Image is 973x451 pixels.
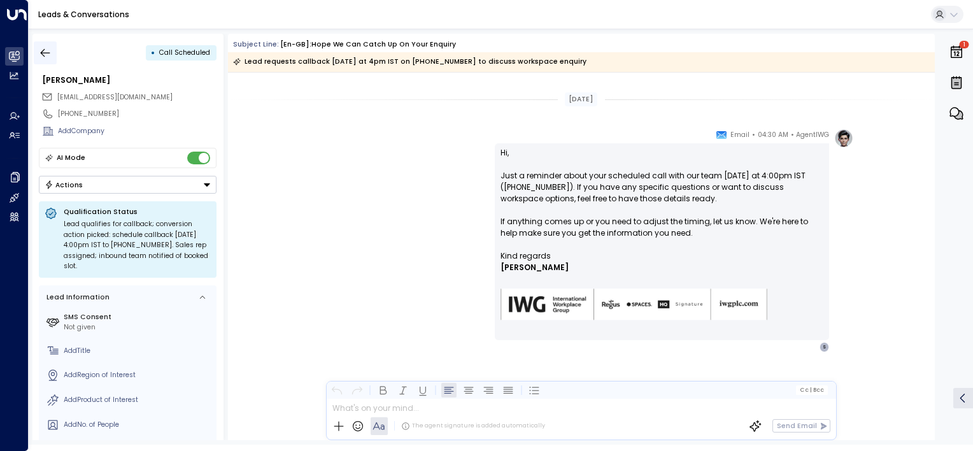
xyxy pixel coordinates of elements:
[809,387,811,393] span: |
[329,382,344,397] button: Undo
[64,370,213,380] div: AddRegion of Interest
[730,129,749,141] span: Email
[57,92,173,103] span: submittedtestdata11@proton.me
[64,219,211,272] div: Lead qualifies for callback; conversion action picked: schedule callback [DATE] 4:00pm IST to [PH...
[946,38,967,66] button: 1
[820,342,830,352] div: S
[57,92,173,102] span: [EMAIL_ADDRESS][DOMAIN_NAME]
[45,180,83,189] div: Actions
[64,207,211,217] p: Qualification Status
[58,126,217,136] div: AddCompany
[38,9,129,20] a: Leads & Conversations
[501,250,823,336] div: Signature
[64,346,213,356] div: AddTitle
[151,44,155,61] div: •
[39,176,217,194] div: Button group with a nested menu
[64,395,213,405] div: AddProduct of Interest
[159,48,210,57] span: Call Scheduled
[800,387,824,393] span: Cc Bcc
[791,129,794,141] span: •
[57,152,85,164] div: AI Mode
[752,129,755,141] span: •
[501,250,551,262] span: Kind regards
[233,39,279,49] span: Subject Line:
[64,322,213,333] div: Not given
[501,147,823,250] p: Hi, Just a reminder about your scheduled call with our team [DATE] at 4:00pm IST ([PHONE_NUMBER])...
[64,312,213,322] label: SMS Consent
[501,289,768,321] img: AIorK4zU2Kz5WUNqa9ifSKC9jFH1hjwenjvh85X70KBOPduETvkeZu4OqG8oPuqbwvp3xfXcMQJCRtwYb-SG
[233,55,586,68] div: Lead requests callback [DATE] at 4pm IST on [PHONE_NUMBER] to discuss workspace enquiry
[43,292,110,303] div: Lead Information
[42,75,217,86] div: [PERSON_NAME]
[501,262,569,273] span: [PERSON_NAME]
[796,129,829,141] span: AgentIWG
[960,41,969,48] span: 1
[565,92,597,106] div: [DATE]
[834,129,853,148] img: profile-logo.png
[64,420,213,430] div: AddNo. of People
[58,109,217,119] div: [PHONE_NUMBER]
[796,385,828,394] button: Cc|Bcc
[280,39,456,50] div: [en-GB]:Hope we can catch up on your enquiry
[39,176,217,194] button: Actions
[758,129,788,141] span: 04:30 AM
[349,382,364,397] button: Redo
[401,422,545,431] div: The agent signature is added automatically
